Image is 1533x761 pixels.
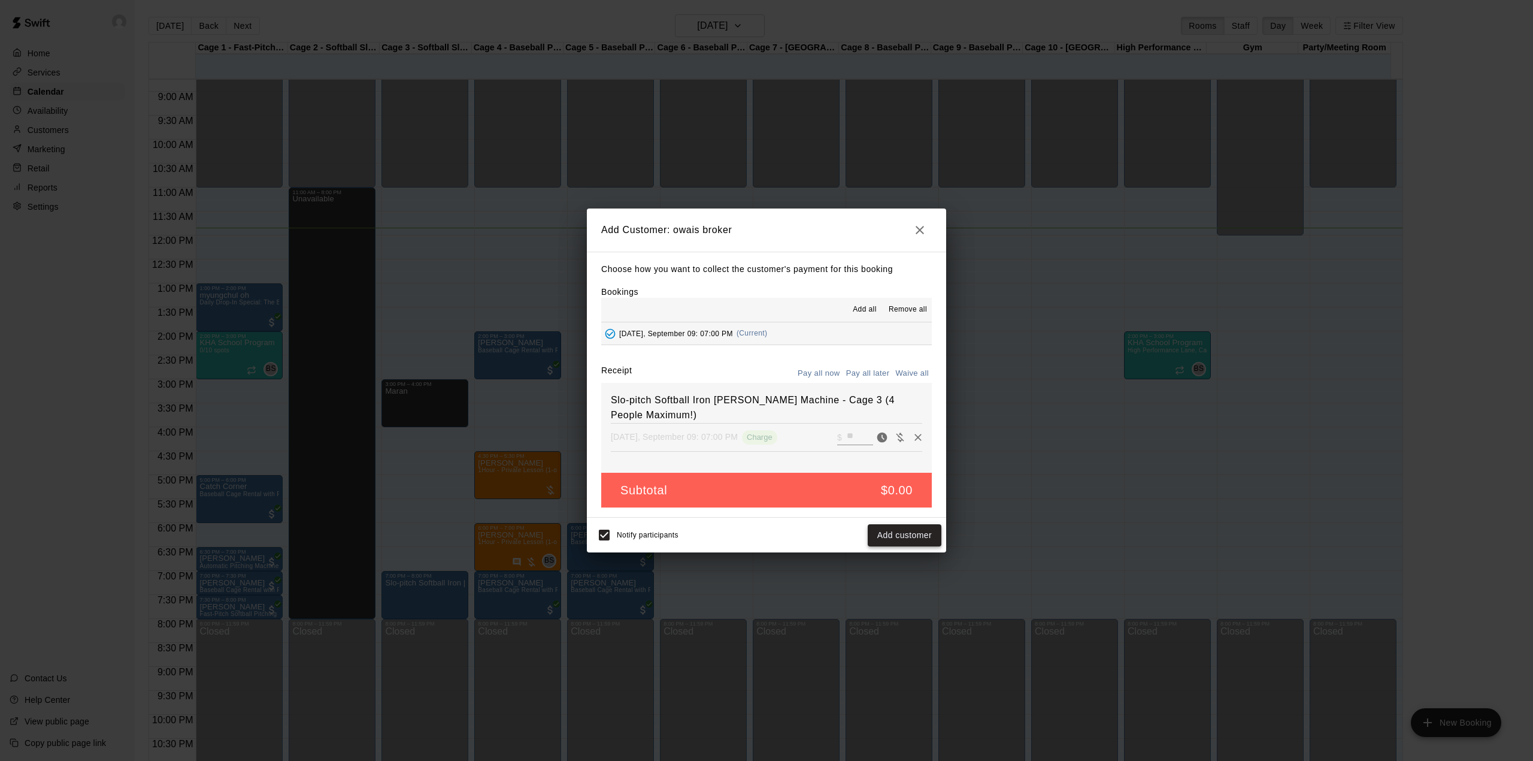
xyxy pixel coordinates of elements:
span: Add all [853,304,877,316]
label: Receipt [601,364,632,383]
h2: Add Customer: owais broker [587,209,946,252]
h5: $0.00 [881,482,913,499]
span: Pay now [873,431,891,442]
p: [DATE], September 09: 07:00 PM [611,431,738,443]
button: Remove [909,428,927,446]
p: $ [837,431,842,443]
span: Notify participants [617,532,678,540]
button: Waive all [892,364,932,383]
span: Waive payment [891,431,909,442]
span: (Current) [737,329,768,337]
span: Remove all [889,304,927,316]
button: Pay all now [795,364,843,383]
label: Bookings [601,287,638,297]
button: Pay all later [843,364,893,383]
button: Remove all [884,300,932,319]
span: [DATE], September 09: 07:00 PM [619,329,733,337]
button: Added - Collect Payment[DATE], September 09: 07:00 PM(Current) [601,322,932,345]
button: Add all [846,300,884,319]
p: Choose how you want to collect the customer's payment for this booking [601,262,932,277]
h5: Subtotal [620,482,667,499]
button: Added - Collect Payment [601,325,619,343]
button: Add customer [868,524,941,546]
h6: Slo-pitch Softball Iron [PERSON_NAME] Machine - Cage 3 (4 People Maximum!) [611,392,922,423]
